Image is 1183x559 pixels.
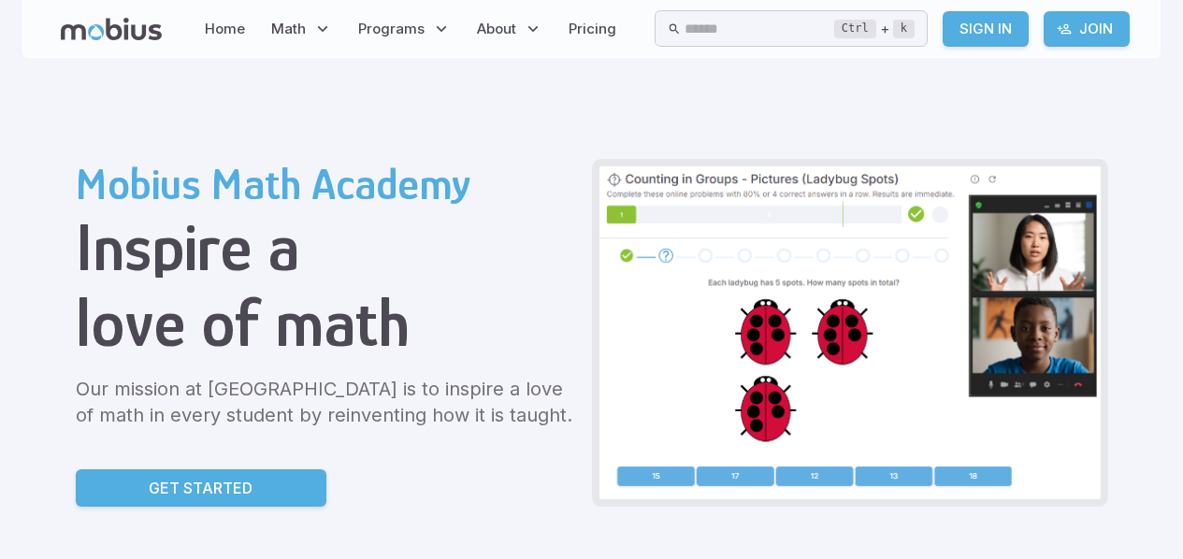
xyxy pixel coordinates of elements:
img: Grade 2 Class [599,166,1101,499]
span: Programs [358,19,425,39]
p: Our mission at [GEOGRAPHIC_DATA] is to inspire a love of math in every student by reinventing how... [76,376,577,428]
a: Pricing [563,7,622,50]
div: + [834,18,915,40]
a: Join [1044,11,1130,47]
a: Sign In [943,11,1029,47]
p: Get Started [149,477,252,499]
h1: Inspire a [76,209,577,285]
kbd: Ctrl [834,20,876,38]
kbd: k [893,20,915,38]
a: Get Started [76,469,326,507]
span: Math [271,19,306,39]
a: Home [199,7,251,50]
span: About [477,19,516,39]
h1: love of math [76,285,577,361]
h2: Mobius Math Academy [76,159,577,209]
